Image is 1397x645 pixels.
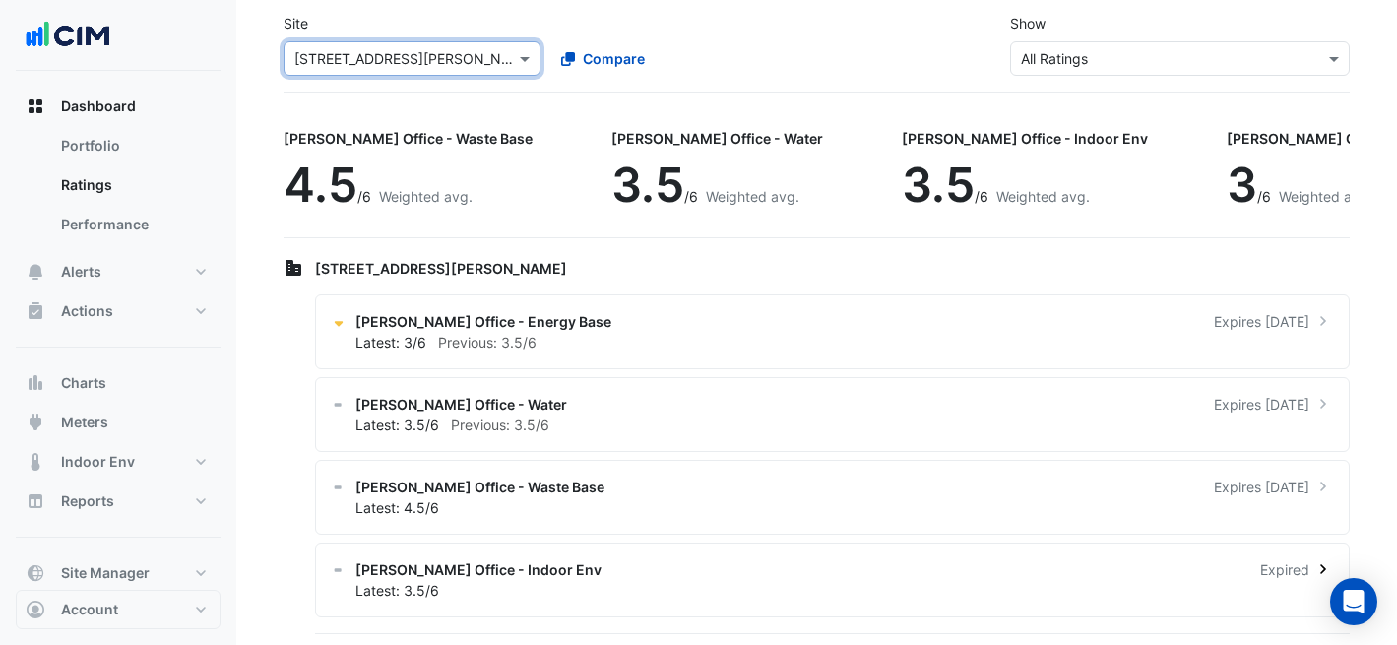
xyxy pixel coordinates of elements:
[61,373,106,393] span: Charts
[45,165,221,205] a: Ratings
[45,126,221,165] a: Portfolio
[902,128,1148,149] div: [PERSON_NAME] Office - Indoor Env
[355,477,604,497] span: [PERSON_NAME] Office - Waste Base
[438,334,537,351] span: Previous: 3.5/6
[996,188,1090,205] span: Weighted avg.
[357,188,371,205] span: /6
[1279,188,1372,205] span: Weighted avg.
[26,452,45,472] app-icon: Indoor Env
[1260,559,1309,580] span: Expired
[16,252,221,291] button: Alerts
[26,97,45,116] app-icon: Dashboard
[611,128,823,149] div: [PERSON_NAME] Office - Water
[1010,13,1046,33] label: Show
[61,262,101,282] span: Alerts
[355,417,439,433] span: Latest: 3.5/6
[24,16,112,55] img: Company Logo
[355,499,439,516] span: Latest: 4.5/6
[315,260,567,277] span: [STREET_ADDRESS][PERSON_NAME]
[61,600,118,619] span: Account
[61,301,113,321] span: Actions
[355,334,426,351] span: Latest: 3/6
[16,363,221,403] button: Charts
[355,582,439,599] span: Latest: 3.5/6
[379,188,473,205] span: Weighted avg.
[16,291,221,331] button: Actions
[16,442,221,482] button: Indoor Env
[26,563,45,583] app-icon: Site Manager
[26,301,45,321] app-icon: Actions
[16,403,221,442] button: Meters
[355,559,602,580] span: [PERSON_NAME] Office - Indoor Env
[16,87,221,126] button: Dashboard
[45,205,221,244] a: Performance
[1214,394,1309,415] span: Expires [DATE]
[355,394,567,415] span: [PERSON_NAME] Office - Water
[902,156,975,214] span: 3.5
[284,128,533,149] div: [PERSON_NAME] Office - Waste Base
[1330,578,1377,625] div: Open Intercom Messenger
[26,491,45,511] app-icon: Reports
[1214,311,1309,332] span: Expires [DATE]
[16,126,221,252] div: Dashboard
[26,413,45,432] app-icon: Meters
[1214,477,1309,497] span: Expires [DATE]
[16,553,221,593] button: Site Manager
[355,311,611,332] span: [PERSON_NAME] Office - Energy Base
[61,413,108,432] span: Meters
[451,417,549,433] span: Previous: 3.5/6
[548,41,658,76] button: Compare
[284,13,308,33] label: Site
[16,590,221,629] button: Account
[61,563,150,583] span: Site Manager
[1257,188,1271,205] span: /6
[684,188,698,205] span: /6
[611,156,684,214] span: 3.5
[284,156,357,214] span: 4.5
[61,452,135,472] span: Indoor Env
[975,188,988,205] span: /6
[61,97,136,116] span: Dashboard
[26,373,45,393] app-icon: Charts
[706,188,799,205] span: Weighted avg.
[26,262,45,282] app-icon: Alerts
[583,48,645,69] span: Compare
[16,482,221,521] button: Reports
[1227,156,1257,214] span: 3
[61,491,114,511] span: Reports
